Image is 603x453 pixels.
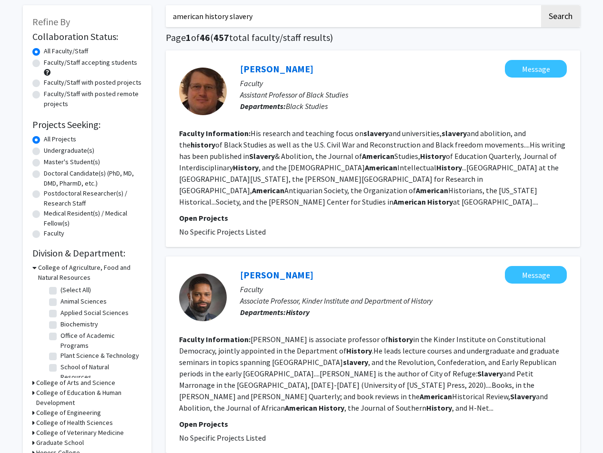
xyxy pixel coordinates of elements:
p: Open Projects [179,418,567,430]
h3: College of Health Sciences [36,418,113,428]
span: 1 [186,31,191,43]
b: Faculty Information: [179,128,251,138]
b: Slavery [477,369,503,378]
b: American [365,163,397,172]
fg-read-more: [PERSON_NAME] is associate professor of in the Kinder Institute on Constitutional Democracy, join... [179,335,559,413]
label: All Faculty/Staff [44,46,88,56]
label: Undergraduate(s) [44,146,94,156]
b: American [416,186,448,195]
h3: College of Arts and Science [36,378,115,388]
label: Faculty/Staff with posted remote projects [44,89,142,109]
a: [PERSON_NAME] [240,269,313,281]
p: Faculty [240,284,567,295]
label: Faculty [44,228,64,238]
b: Slavery [249,151,275,161]
button: Search [541,5,580,27]
label: Doctoral Candidate(s) (PhD, MD, DMD, PharmD, etc.) [44,168,142,188]
label: School of Natural Resources [60,362,140,382]
b: History [286,307,310,317]
b: Slavery [510,392,536,401]
label: Animal Sciences [60,296,107,306]
h2: Projects Seeking: [32,119,142,130]
b: Faculty Information: [179,335,251,344]
h1: Page of ( total faculty/staff results) [166,32,580,43]
b: History [426,403,452,413]
label: Master's Student(s) [44,157,100,167]
button: Message Mike Jirik [505,60,567,78]
b: American [362,151,394,161]
span: No Specific Projects Listed [179,433,266,443]
b: History [420,151,446,161]
p: Assistant Professor of Black Studies [240,89,567,100]
label: Faculty/Staff accepting students [44,58,137,68]
label: Applied Social Sciences [60,308,129,318]
span: Black Studies [286,101,328,111]
b: History [319,403,344,413]
b: history [388,335,413,344]
span: Refine By [32,16,70,28]
b: American [420,392,452,401]
h3: College of Agriculture, Food and Natural Resources [38,263,142,283]
b: American [393,197,426,207]
label: Medical Resident(s) / Medical Fellow(s) [44,208,142,228]
b: Departments: [240,101,286,111]
b: slavery [442,128,467,138]
b: slavery [343,357,368,367]
iframe: Chat [7,410,40,446]
b: History [346,346,372,355]
b: American [252,186,284,195]
label: Postdoctoral Researcher(s) / Research Staff [44,188,142,208]
label: Plant Science & Technology [60,351,139,361]
label: All Projects [44,134,76,144]
h3: College of Veterinary Medicine [36,428,124,438]
label: Office of Academic Programs [60,331,140,351]
b: Departments: [240,307,286,317]
button: Message Marcus Nevius [505,266,567,284]
label: Biochemistry [60,319,98,329]
input: Search Keywords [166,5,540,27]
h3: College of Engineering [36,408,101,418]
fg-read-more: His research and teaching focus on and universities, and abolition, and the of Black Studies as w... [179,128,565,207]
b: History [427,197,453,207]
h3: College of Education & Human Development [36,388,142,408]
p: Open Projects [179,212,567,224]
b: American [285,403,317,413]
label: (Select All) [60,285,91,295]
a: [PERSON_NAME] [240,63,313,75]
p: Associate Professor, Kinder Institute and Department of History [240,295,567,306]
b: slavery [363,128,389,138]
b: History [233,163,259,172]
h2: Division & Department: [32,247,142,259]
label: Faculty/Staff with posted projects [44,78,141,88]
h2: Collaboration Status: [32,31,142,42]
b: History [436,163,462,172]
span: 46 [200,31,210,43]
span: No Specific Projects Listed [179,227,266,236]
b: history [191,140,215,149]
h3: Graduate School [36,438,84,448]
p: Faculty [240,78,567,89]
span: 457 [213,31,229,43]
